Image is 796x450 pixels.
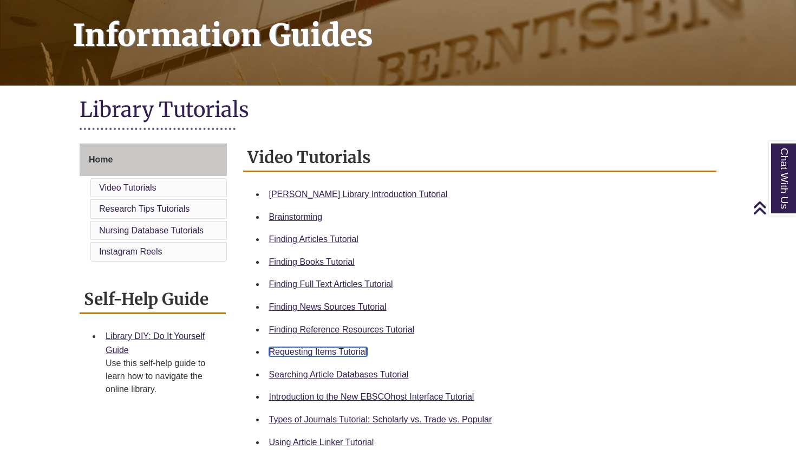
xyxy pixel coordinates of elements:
div: Guide Page Menu [80,144,227,264]
a: Requesting Items Tutorial [269,347,367,356]
span: Home [89,155,113,164]
a: Finding Books Tutorial [269,257,355,266]
a: Library DIY: Do It Yourself Guide [106,331,205,355]
a: Home [80,144,227,176]
a: Back to Top [753,200,793,215]
a: Introduction to the New EBSCOhost Interface Tutorial [269,392,474,401]
a: Nursing Database Tutorials [99,226,204,235]
a: Research Tips Tutorials [99,204,190,213]
a: Brainstorming [269,212,323,221]
h1: Library Tutorials [80,96,716,125]
a: Finding News Sources Tutorial [269,302,387,311]
a: Finding Articles Tutorial [269,234,358,244]
a: Instagram Reels [99,247,162,256]
a: Types of Journals Tutorial: Scholarly vs. Trade vs. Popular [269,415,492,424]
a: Finding Full Text Articles Tutorial [269,279,393,289]
h2: Video Tutorials [243,144,717,172]
a: Searching Article Databases Tutorial [269,370,409,379]
a: Video Tutorials [99,183,156,192]
a: [PERSON_NAME] Library Introduction Tutorial [269,190,448,199]
a: Using Article Linker Tutorial [269,438,374,447]
a: Finding Reference Resources Tutorial [269,325,415,334]
h2: Self-Help Guide [80,285,226,314]
div: Use this self-help guide to learn how to navigate the online library. [106,357,217,396]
